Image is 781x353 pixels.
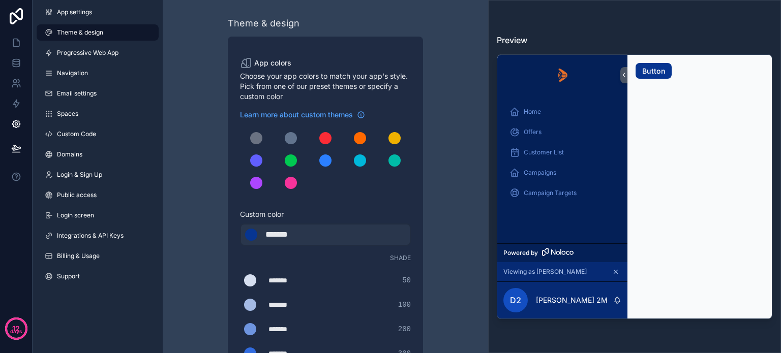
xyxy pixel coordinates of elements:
[57,171,102,179] span: Login & Sign Up
[503,143,621,162] a: Customer List
[37,45,159,61] a: Progressive Web App
[57,211,94,219] span: Login screen
[57,110,78,118] span: Spaces
[240,71,411,102] span: Choose your app colors to match your app's style. Pick from one of our preset themes or specify a...
[636,63,672,79] button: Button
[510,294,521,306] span: D2
[554,67,570,83] img: App logo
[390,254,411,262] span: Shade
[398,324,411,334] span: 200
[37,207,159,223] a: Login screen
[524,128,542,136] span: Offers
[37,228,159,244] a: Integrations & API Keys
[37,85,159,102] a: Email settings
[57,28,103,37] span: Theme & design
[57,49,118,57] span: Progressive Web App
[524,189,577,197] span: Campaign Targets
[12,324,20,334] p: 12
[37,268,159,284] a: Support
[57,69,88,77] span: Navigation
[228,16,299,30] div: Theme & design
[57,272,80,280] span: Support
[240,209,403,219] span: Custom color
[57,191,97,199] span: Public access
[57,150,82,158] span: Domains
[37,4,159,20] a: App settings
[37,106,159,122] a: Spaces
[37,126,159,142] a: Custom Code
[57,232,124,240] span: Integrations & API Keys
[497,34,772,46] h3: Preview
[254,58,291,68] span: App colors
[57,130,96,138] span: Custom Code
[503,184,621,202] a: Campaign Targets
[240,110,353,120] span: Learn more about custom themes
[503,268,587,276] span: Viewing as [PERSON_NAME]
[10,328,22,336] p: days
[37,187,159,203] a: Public access
[37,248,159,264] a: Billing & Usage
[497,243,627,262] a: Powered by
[402,275,411,285] span: 50
[37,65,159,81] a: Navigation
[503,249,538,257] span: Powered by
[524,169,556,177] span: Campaigns
[37,24,159,41] a: Theme & design
[37,167,159,183] a: Login & Sign Up
[503,123,621,141] a: Offers
[536,295,608,305] p: [PERSON_NAME] 2M
[57,252,100,260] span: Billing & Usage
[57,8,92,16] span: App settings
[524,108,541,116] span: Home
[524,148,564,156] span: Customer List
[497,95,627,243] div: scrollable content
[57,89,97,98] span: Email settings
[37,146,159,163] a: Domains
[503,164,621,182] a: Campaigns
[398,300,411,310] span: 100
[503,103,621,121] a: Home
[240,110,365,120] a: Learn more about custom themes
